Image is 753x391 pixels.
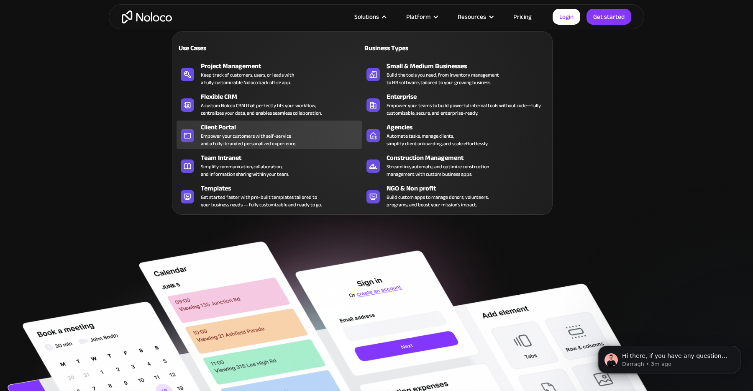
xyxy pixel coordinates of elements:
a: Small & Medium BusinessesBuild the tools you need, from inventory managementto HR software, tailo... [362,59,548,88]
div: Solutions [354,11,379,22]
div: Platform [396,11,447,22]
a: home [122,10,172,23]
div: Use Cases [177,43,266,53]
h1: Custom No-Code Business Apps Platform [117,44,636,51]
a: AgenciesAutomate tasks, manage clients,simplify client onboarding, and scale effortlessly. [362,121,548,149]
div: Templates [201,183,366,193]
a: Get started [587,9,631,25]
div: Flexible CRM [201,92,366,102]
a: Project ManagementKeep track of customers, users, or leads witha fully customizable Noloco back o... [177,59,362,88]
div: NGO & Non profit [387,183,552,193]
div: Empower your teams to build powerful internal tools without code—fully customizable, secure, and ... [387,102,544,117]
div: Agencies [387,122,552,132]
a: Login [553,9,580,25]
div: Resources [447,11,503,22]
div: Construction Management [387,153,552,163]
iframe: Intercom notifications message [586,328,753,387]
div: Empower your customers with self-service and a fully-branded personalized experience. [201,132,296,147]
a: Flexible CRMA custom Noloco CRM that perfectly fits your workflow,centralizes your data, and enab... [177,90,362,118]
div: Solutions [344,11,396,22]
div: Client Portal [201,122,366,132]
div: A custom Noloco CRM that perfectly fits your workflow, centralizes your data, and enables seamles... [201,102,322,117]
div: Business Types [362,43,452,53]
a: NGO & Non profitBuild custom apps to manage donors, volunteers,programs, and boost your mission’s... [362,182,548,210]
a: TemplatesGet started faster with pre-built templates tailored toyour business needs — fully custo... [177,182,362,210]
div: Simplify communication, collaboration, and information sharing within your team. [201,163,289,178]
div: Platform [406,11,430,22]
div: Enterprise [387,92,552,102]
a: EnterpriseEmpower your teams to build powerful internal tools without code—fully customizable, se... [362,90,548,118]
nav: Solutions [172,20,553,215]
a: Construction ManagementStreamline, automate, and optimize constructionmanagement with custom busi... [362,151,548,180]
div: Get started faster with pre-built templates tailored to your business needs — fully customizable ... [201,193,322,208]
div: Team Intranet [201,153,366,163]
div: Resources [458,11,486,22]
div: Automate tasks, manage clients, simplify client onboarding, and scale effortlessly. [387,132,488,147]
div: Keep track of customers, users, or leads with a fully customizable Noloco back office app. [201,71,294,86]
div: Small & Medium Businesses [387,61,552,71]
div: Build the tools you need, from inventory management to HR software, tailored to your growing busi... [387,71,499,86]
div: Project Management [201,61,366,71]
a: Use Cases [177,38,362,57]
h2: Business Apps for Teams [117,59,636,126]
a: Pricing [503,11,542,22]
a: Client PortalEmpower your customers with self-serviceand a fully-branded personalized experience. [177,121,362,149]
div: Streamline, automate, and optimize construction management with custom business apps. [387,163,489,178]
div: Build custom apps to manage donors, volunteers, programs, and boost your mission’s impact. [387,193,489,208]
a: Team IntranetSimplify communication, collaboration,and information sharing within your team. [177,151,362,180]
a: Business Types [362,38,548,57]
